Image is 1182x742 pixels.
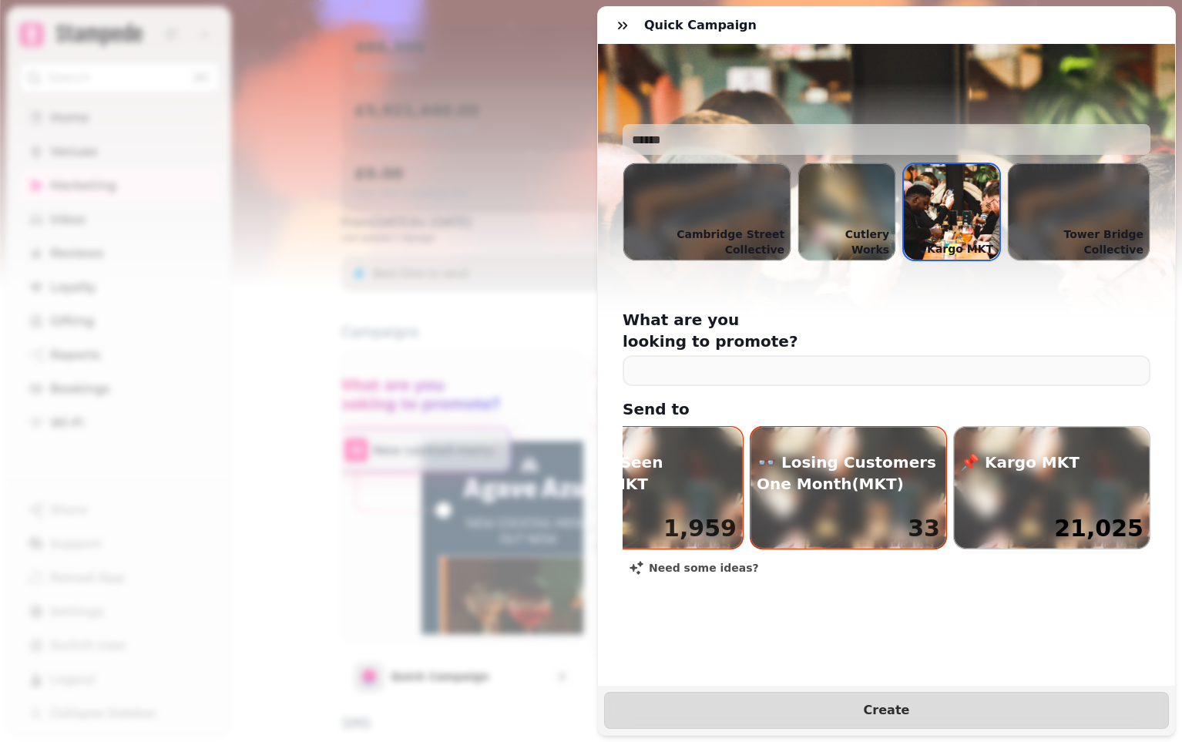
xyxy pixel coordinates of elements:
[904,164,999,260] img: aHR0cHM6Ly9maWxlcy5zdGFtcGVkZS5haS8wMWU3MmVhMC00YjczLTExZWMtOGM5OS0wYTU4YTlmZWFjMDIvbWVkaWEvNTQ4O...
[623,704,1150,717] span: Create
[908,515,940,542] h1: 33
[604,692,1169,729] button: Create
[616,556,771,580] button: Need some ideas?
[750,426,947,549] button: 👓 Losing Customers One Month(MKT)33
[757,452,946,495] h2: 👓 Losing Customers One Month(MKT)
[1008,223,1150,260] p: Tower Bridge Collective
[960,452,1080,473] h2: 📌 Kargo MKT
[623,223,791,260] p: Cambridge Street Collective
[902,163,1001,261] div: Kargo MKT
[553,452,743,495] h2: ⭐ Last Seen Kargo MKT
[546,426,744,549] button: ⭐ Last Seen Kargo MKT1,959
[623,398,918,420] h2: Send to
[1007,163,1150,261] div: Tower Bridge Collective
[623,163,791,261] div: Cambridge Street Collective
[798,163,896,261] div: Cutlery Works
[649,562,759,573] span: Need some ideas?
[953,426,1150,549] button: 📌 Kargo MKT21,025
[663,515,737,542] h1: 1,959
[644,16,763,35] h3: Quick Campaign
[1054,515,1143,542] h1: 21,025
[921,238,999,260] p: Kargo MKT
[798,223,895,260] p: Cutlery Works
[623,309,918,352] h2: What are you looking to promote?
